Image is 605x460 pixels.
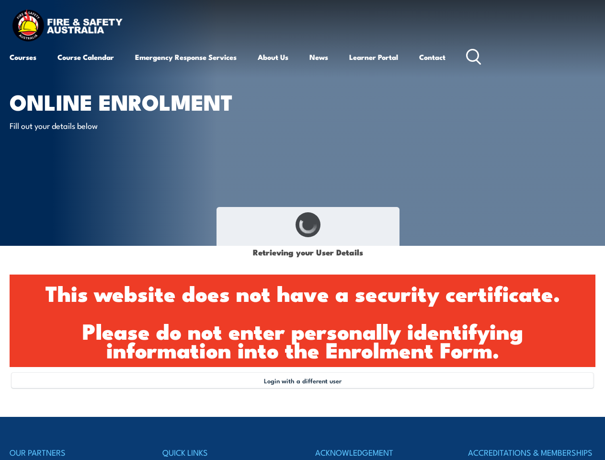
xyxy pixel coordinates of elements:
h4: QUICK LINKS [162,446,290,459]
a: Course Calendar [57,46,114,69]
h4: OUR PARTNERS [10,446,137,459]
h1: Retrieving your User Details [222,242,394,261]
a: Learner Portal [349,46,398,69]
h1: Please do not enter personally identifying information into the Enrolment Form. [18,321,587,358]
a: News [309,46,328,69]
h4: ACCREDITATIONS & MEMBERSHIPS [468,446,595,459]
a: Courses [10,46,36,69]
p: Fill out your details below [10,120,184,131]
h4: ACKNOWLEDGEMENT [315,446,443,459]
a: Emergency Response Services [135,46,237,69]
h1: This website does not have a security certificate. [18,283,587,302]
span: Login with a different user [264,377,342,384]
h1: Online Enrolment [10,92,246,111]
a: About Us [258,46,288,69]
a: Contact [419,46,445,69]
